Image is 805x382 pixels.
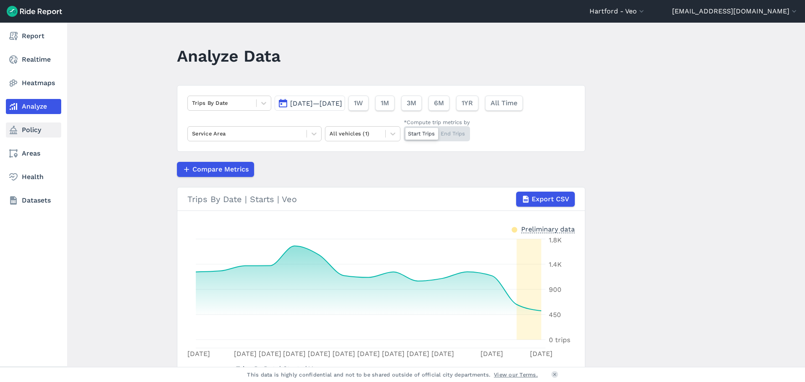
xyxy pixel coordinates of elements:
[236,365,320,373] span: | Starts | Veo
[428,96,449,111] button: 6M
[6,29,61,44] a: Report
[456,96,478,111] button: 1YR
[431,350,454,358] tspan: [DATE]
[549,336,570,344] tspan: 0 trips
[6,122,61,138] a: Policy
[177,162,254,177] button: Compare Metrics
[7,6,62,17] img: Ride Report
[332,350,355,358] tspan: [DATE]
[357,350,380,358] tspan: [DATE]
[549,236,562,244] tspan: 1.8K
[290,99,342,107] span: [DATE]—[DATE]
[532,194,569,204] span: Export CSV
[462,98,473,108] span: 1YR
[485,96,523,111] button: All Time
[672,6,798,16] button: [EMAIL_ADDRESS][DOMAIN_NAME]
[434,98,444,108] span: 6M
[407,350,429,358] tspan: [DATE]
[530,350,553,358] tspan: [DATE]
[283,350,306,358] tspan: [DATE]
[589,6,646,16] button: Hartford - Veo
[259,350,281,358] tspan: [DATE]
[275,96,345,111] button: [DATE]—[DATE]
[491,98,517,108] span: All Time
[6,52,61,67] a: Realtime
[6,75,61,91] a: Heatmaps
[404,118,470,126] div: *Compute trip metrics by
[407,98,416,108] span: 3M
[521,224,575,233] div: Preliminary data
[401,96,422,111] button: 3M
[6,169,61,185] a: Health
[177,44,280,68] h1: Analyze Data
[192,164,249,174] span: Compare Metrics
[308,350,330,358] tspan: [DATE]
[494,371,538,379] a: View our Terms.
[382,350,405,358] tspan: [DATE]
[549,311,561,319] tspan: 450
[516,192,575,207] button: Export CSV
[6,99,61,114] a: Analyze
[549,286,561,294] tspan: 900
[187,350,210,358] tspan: [DATE]
[375,96,395,111] button: 1M
[381,98,389,108] span: 1M
[480,350,503,358] tspan: [DATE]
[549,260,562,268] tspan: 1.4K
[6,193,61,208] a: Datasets
[6,146,61,161] a: Areas
[236,362,279,374] span: Trips By Date
[187,192,575,207] div: Trips By Date | Starts | Veo
[354,98,363,108] span: 1W
[234,350,257,358] tspan: [DATE]
[348,96,369,111] button: 1W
